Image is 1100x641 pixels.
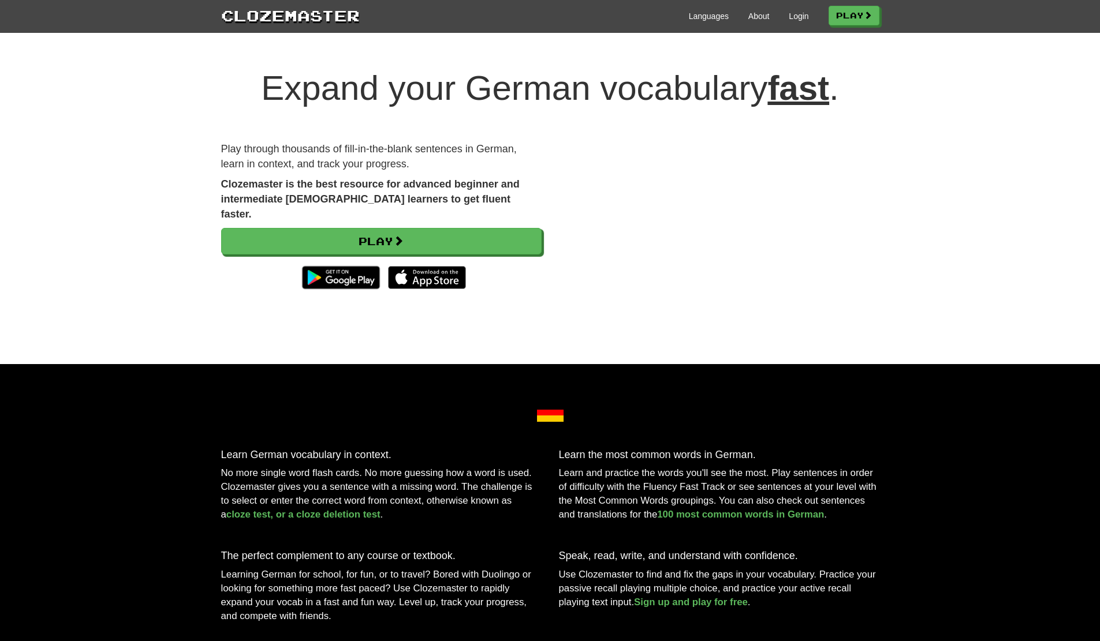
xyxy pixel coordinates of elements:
p: No more single word flash cards. No more guessing how a word is used. Clozemaster gives you a sen... [221,466,542,522]
h3: Speak, read, write, and understand with confidence. [559,550,879,562]
h3: Learn the most common words in German. [559,449,879,461]
a: Play [829,6,879,25]
a: cloze test, or a cloze deletion test [226,509,381,520]
img: Download_on_the_App_Store_Badge_US-UK_135x40-25178aeef6eb6b83b96f5f2d004eda3bffbb37122de64afbaef7... [388,266,466,289]
strong: Clozemaster is the best resource for advanced beginner and intermediate [DEMOGRAPHIC_DATA] learne... [221,178,520,219]
h3: Learn German vocabulary in context. [221,449,542,461]
u: fast [767,69,829,107]
a: 100 most common words in German [657,509,824,520]
p: Learning German for school, for fun, or to travel? Bored with Duolingo or looking for something m... [221,568,542,623]
a: About [748,10,770,22]
p: Use Clozemaster to find and fix the gaps in your vocabulary. Practice your passive recall playing... [559,568,879,609]
p: Learn and practice the words you'll see the most. Play sentences in order of difficulty with the ... [559,466,879,522]
img: Get it on Google Play [296,260,386,295]
a: Sign up and play for free [634,597,748,608]
a: Clozemaster [221,5,360,26]
p: Play through thousands of fill-in-the-blank sentences in German, learn in context, and track your... [221,142,542,171]
a: Languages [689,10,729,22]
h1: Expand your German vocabulary . [221,69,879,107]
h3: The perfect complement to any course or textbook. [221,550,542,562]
a: Play [221,228,542,254]
a: Login [789,10,808,22]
